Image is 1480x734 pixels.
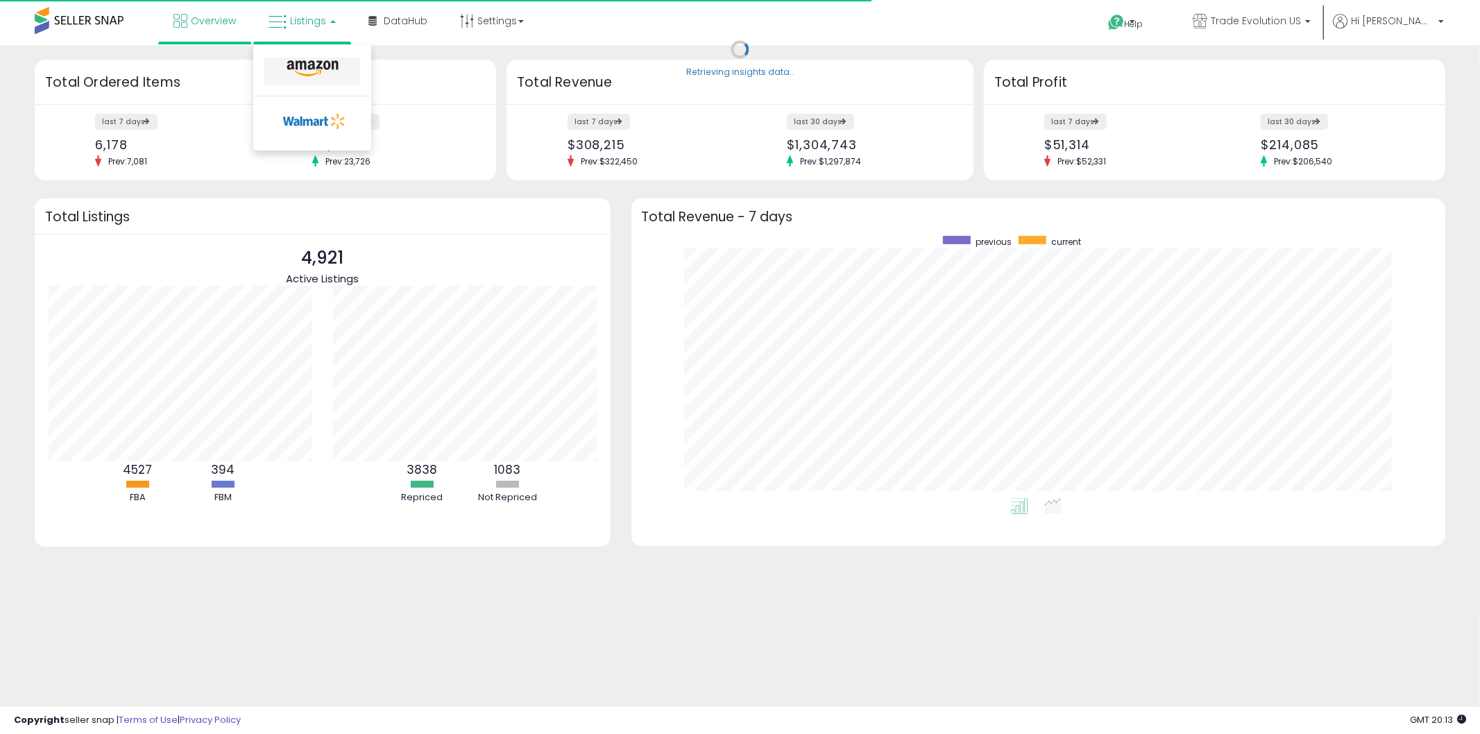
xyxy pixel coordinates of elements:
[1051,155,1113,167] span: Prev: $52,331
[95,137,255,152] div: 6,178
[380,491,463,504] div: Repriced
[994,73,1435,92] h3: Total Profit
[101,155,154,167] span: Prev: 7,081
[45,73,486,92] h3: Total Ordered Items
[1044,137,1204,152] div: $51,314
[286,245,359,271] p: 4,921
[312,137,472,152] div: 27,845
[407,461,437,478] b: 3838
[1211,14,1301,28] span: Trade Evolution US
[1261,137,1420,152] div: $214,085
[466,491,549,504] div: Not Repriced
[1125,18,1143,30] span: Help
[1261,114,1328,130] label: last 30 days
[793,155,868,167] span: Prev: $1,297,874
[286,271,359,286] span: Active Listings
[1351,14,1434,28] span: Hi [PERSON_NAME]
[1107,14,1125,31] i: Get Help
[181,491,264,504] div: FBM
[96,491,179,504] div: FBA
[384,14,427,28] span: DataHub
[318,155,377,167] span: Prev: 23,726
[1267,155,1339,167] span: Prev: $206,540
[787,114,854,130] label: last 30 days
[976,236,1012,248] span: previous
[1051,236,1081,248] span: current
[123,461,152,478] b: 4527
[787,137,949,152] div: $1,304,743
[686,67,794,79] div: Retrieving insights data..
[1044,114,1107,130] label: last 7 days
[211,461,235,478] b: 394
[494,461,520,478] b: 1083
[517,73,963,92] h3: Total Revenue
[95,114,158,130] label: last 7 days
[642,212,1435,222] h3: Total Revenue - 7 days
[1333,14,1444,45] a: Hi [PERSON_NAME]
[568,137,730,152] div: $308,215
[191,14,236,28] span: Overview
[568,114,630,130] label: last 7 days
[290,14,326,28] span: Listings
[45,212,600,222] h3: Total Listings
[574,155,645,167] span: Prev: $322,450
[1097,3,1171,45] a: Help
